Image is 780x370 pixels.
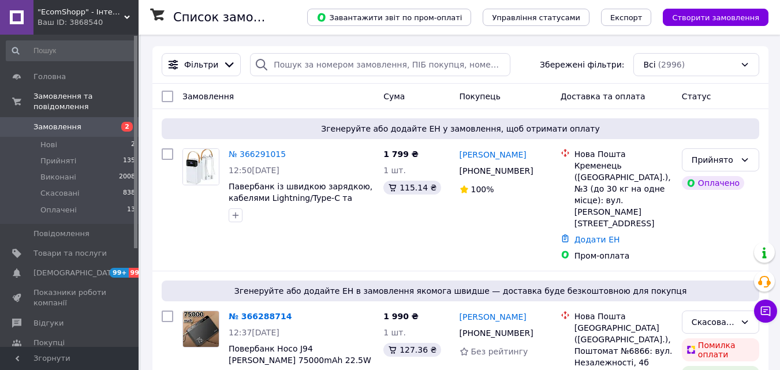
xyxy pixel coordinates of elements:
[123,188,135,199] span: 838
[127,205,135,215] span: 13
[33,122,81,132] span: Замовлення
[6,40,136,61] input: Пошук
[610,13,643,22] span: Експорт
[33,229,89,239] span: Повідомлення
[250,53,510,76] input: Пошук за номером замовлення, ПІБ покупця, номером телефону, Email, номером накладної
[457,163,536,179] div: [PHONE_NUMBER]
[40,188,80,199] span: Скасовані
[119,172,135,182] span: 2008
[574,160,673,229] div: Кременець ([GEOGRAPHIC_DATA].), №3 (до 30 кг на одне місце): вул. [PERSON_NAME][STREET_ADDRESS]
[40,140,57,150] span: Нові
[643,59,655,70] span: Всі
[229,312,292,321] a: № 366288714
[166,285,755,297] span: Згенеруйте або додайте ЕН в замовлення якомога швидше — доставка буде безкоштовною для покупця
[658,60,685,69] span: (2996)
[471,347,528,356] span: Без рейтингу
[383,92,405,101] span: Cума
[33,287,107,308] span: Показники роботи компанії
[383,328,406,337] span: 1 шт.
[601,9,652,26] button: Експорт
[183,311,219,347] img: Фото товару
[183,149,219,185] img: Фото товару
[383,166,406,175] span: 1 шт.
[692,316,736,328] div: Скасовано
[33,268,119,278] span: [DEMOGRAPHIC_DATA]
[457,325,536,341] div: [PHONE_NUMBER]
[229,166,279,175] span: 12:50[DATE]
[182,148,219,185] a: Фото товару
[574,311,673,322] div: Нова Пошта
[229,328,279,337] span: 12:37[DATE]
[307,9,471,26] button: Завантажити звіт по пром-оплаті
[33,318,64,328] span: Відгуки
[182,311,219,347] a: Фото товару
[561,92,645,101] span: Доставка та оплата
[460,149,527,160] a: [PERSON_NAME]
[460,311,527,323] a: [PERSON_NAME]
[38,7,124,17] span: "EcomShopp" - Інтернет-магазин
[383,312,419,321] span: 1 990 ₴
[33,72,66,82] span: Головна
[33,338,65,348] span: Покупці
[754,300,777,323] button: Чат з покупцем
[682,92,711,101] span: Статус
[692,154,736,166] div: Прийнято
[383,181,441,195] div: 115.14 ₴
[38,17,139,28] div: Ваш ID: 3868540
[682,176,744,190] div: Оплачено
[110,268,129,278] span: 99+
[682,338,759,361] div: Помилка оплати
[383,343,441,357] div: 127.36 ₴
[131,140,135,150] span: 2
[471,185,494,194] span: 100%
[121,122,133,132] span: 2
[40,156,76,166] span: Прийняті
[540,59,624,70] span: Збережені фільтри:
[316,12,462,23] span: Завантажити звіт по пром-оплаті
[40,172,76,182] span: Виконані
[129,268,148,278] span: 99+
[460,92,501,101] span: Покупець
[483,9,589,26] button: Управління статусами
[173,10,290,24] h1: Список замовлень
[33,91,139,112] span: Замовлення та повідомлення
[663,9,768,26] button: Створити замовлення
[574,148,673,160] div: Нова Пошта
[33,248,107,259] span: Товари та послуги
[229,182,372,226] a: Павербанк із швидкою зарядкою, кабелями Lightning/Type-C та ліхтарем 60000mAh REMAX RPP-565 | PD2...
[184,59,218,70] span: Фільтри
[166,123,755,134] span: Згенеруйте або додайте ЕН у замовлення, щоб отримати оплату
[383,150,419,159] span: 1 799 ₴
[574,250,673,261] div: Пром-оплата
[651,12,768,21] a: Створити замовлення
[40,205,77,215] span: Оплачені
[492,13,580,22] span: Управління статусами
[123,156,135,166] span: 135
[672,13,759,22] span: Створити замовлення
[574,235,620,244] a: Додати ЕН
[229,150,286,159] a: № 366291015
[182,92,234,101] span: Замовлення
